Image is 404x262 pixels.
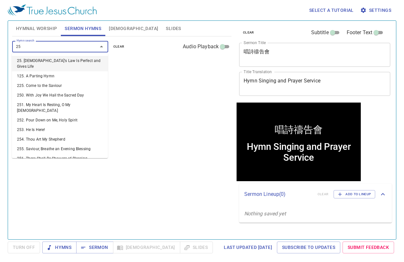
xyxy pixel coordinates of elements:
[12,135,108,144] li: 254. Thou Art My Shepherd
[97,42,106,51] button: Close
[244,49,386,61] textarea: 唱詩禱告會
[311,29,329,36] span: Subtitle
[343,242,394,253] a: Submit Feedback
[12,144,108,154] li: 255. Saviour, Breathe an Evening Blessing
[81,243,108,251] span: Sermon
[244,78,386,90] textarea: Hymn Singing and Prayer Service
[359,4,394,16] button: Settings
[47,243,71,251] span: Hymns
[244,190,312,198] p: Sermon Lineup ( 0 )
[277,242,340,253] a: Subscribe to Updates
[239,29,258,36] button: clear
[12,81,108,90] li: 225. Come to the Saviour
[348,243,389,251] span: Submit Feedback
[42,242,77,253] button: Hymns
[8,4,97,16] img: True Jesus Church
[282,243,335,251] span: Subscribe to Updates
[166,25,181,33] span: Slides
[12,56,108,71] li: 25. [DEMOGRAPHIC_DATA]'s Law Is Perfect and Gives Life
[109,43,128,50] button: clear
[239,184,392,205] div: Sermon Lineup(0)clearAdd to Lineup
[12,125,108,135] li: 253. He Is Here!
[109,25,158,33] span: [DEMOGRAPHIC_DATA]
[309,6,354,14] span: Select a tutorial
[338,191,371,197] span: Add to Lineup
[12,90,108,100] li: 250. With Joy We Hail the Sacred Day
[113,44,125,50] span: clear
[361,6,391,14] span: Settings
[16,25,57,33] span: Hymnal Worship
[244,211,286,217] i: Nothing saved yet
[307,4,356,16] button: Select a tutorial
[221,242,275,253] a: Last updated [DATE]
[12,100,108,115] li: 251. My Heart Is Resting, O My [DEMOGRAPHIC_DATA]
[347,29,373,36] span: Footer Text
[243,30,254,35] span: clear
[183,43,219,50] span: Audio Playback
[12,154,108,163] li: 256. There Shall Be Showers of Blessing
[224,243,272,251] span: Last updated [DATE]
[12,71,108,81] li: 125. A Parting Hymn
[12,115,108,125] li: 252. Pour Down on Me, Holy Spirit
[237,103,361,181] iframe: from-child
[334,190,375,198] button: Add to Lineup
[76,242,113,253] button: Sermon
[65,25,101,33] span: Sermon Hymns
